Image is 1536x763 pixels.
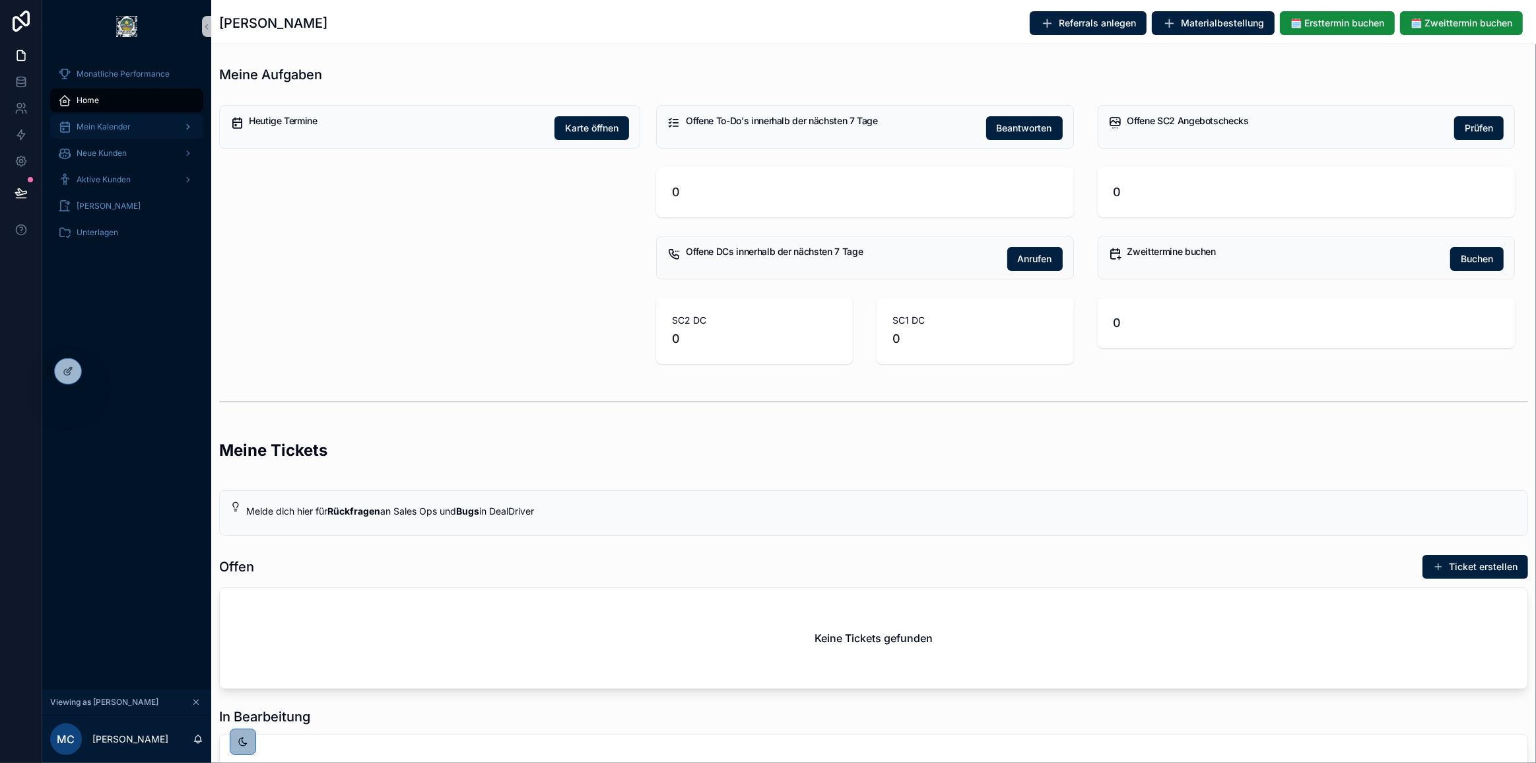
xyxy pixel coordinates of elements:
span: 0 [1114,314,1499,332]
a: Aktive Kunden [50,168,203,192]
span: 0 [892,330,1057,348]
a: Neue Kunden [50,141,203,165]
h1: Meine Aufgaben [219,65,322,84]
span: Mein Kalender [77,122,131,132]
strong: Bugs [456,505,479,517]
button: 🗓️ Zweittermin buchen [1400,11,1523,35]
a: Mein Kalender [50,115,203,139]
span: Karte öffnen [565,122,618,135]
button: Prüfen [1454,116,1504,140]
img: App logo [116,16,137,37]
span: MC [57,731,75,747]
span: Monatliche Performance [77,69,170,79]
span: Anrufen [1018,252,1052,266]
span: Referrals anlegen [1059,17,1136,30]
span: Buchen [1461,252,1493,266]
h5: Offene DCs innerhalb der nächsten 7 Tage [686,247,996,256]
p: [PERSON_NAME] [92,733,168,746]
span: Neue Kunden [77,148,127,159]
h5: Offene SC2 Angebotschecks [1127,116,1444,126]
h1: In Bearbeitung [219,708,310,726]
span: [PERSON_NAME] [77,201,141,211]
button: Anrufen [1007,247,1063,271]
div: Melde dich hier für **Rückfragen** an Sales Ops und **Bugs** in DealDriver [246,504,1517,519]
h1: Offen [219,558,254,576]
h5: Zweittermine buchen [1127,247,1440,256]
button: Ticket erstellen [1422,555,1528,579]
button: Buchen [1450,247,1504,271]
span: Materialbestellung [1181,17,1264,30]
span: 0 [672,183,1057,201]
a: [PERSON_NAME] [50,194,203,218]
span: SC1 DC [892,314,1057,327]
span: Prüfen [1465,122,1493,135]
a: Home [50,89,203,112]
span: Unterlagen [77,227,118,238]
button: 🗓️ Ersttermin buchen [1280,11,1395,35]
span: 🗓️ Ersttermin buchen [1290,17,1384,30]
h5: Offene To-Do's innerhalb der nächsten 7 Tage [686,116,975,126]
p: Melde dich hier für an Sales Ops und in DealDriver [246,504,1517,519]
a: Monatliche Performance [50,62,203,86]
span: SC2 DC [672,314,837,327]
h1: [PERSON_NAME] [219,14,327,32]
h5: Heutige Termine [249,116,544,126]
span: 0 [672,330,837,348]
strong: Rückfragen [327,505,380,517]
button: Karte öffnen [554,116,629,140]
a: Unterlagen [50,221,203,244]
span: Beantworten [997,122,1052,135]
div: scrollable content [42,53,211,262]
span: 0 [1114,183,1499,201]
h2: Meine Tickets [219,439,327,461]
span: Viewing as [PERSON_NAME] [50,697,158,708]
span: Aktive Kunden [77,174,131,185]
span: 🗓️ Zweittermin buchen [1411,17,1512,30]
h2: Keine Tickets gefunden [815,630,933,646]
button: Referrals anlegen [1030,11,1147,35]
span: Home [77,95,99,106]
button: Materialbestellung [1152,11,1275,35]
button: Beantworten [986,116,1063,140]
